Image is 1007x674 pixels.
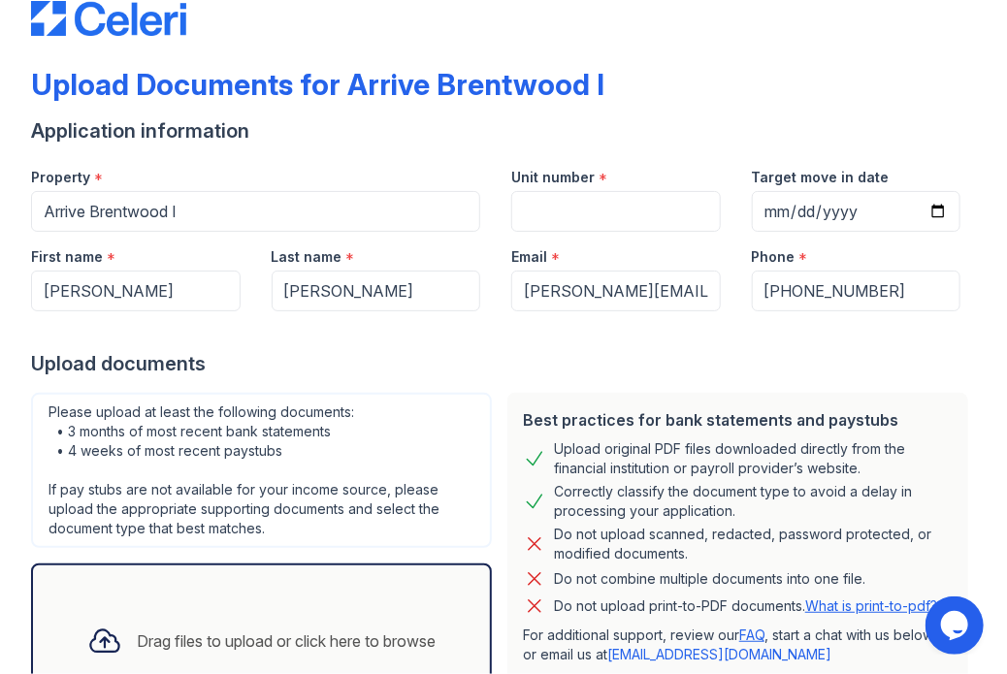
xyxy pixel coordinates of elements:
[31,393,492,548] div: Please upload at least the following documents: • 3 months of most recent bank statements • 4 wee...
[31,1,186,36] img: CE_Logo_Blue-a8612792a0a2168367f1c8372b55b34899dd931a85d93a1a3d3e32e68fde9ad4.png
[554,525,953,563] div: Do not upload scanned, redacted, password protected, or modified documents.
[554,439,953,478] div: Upload original PDF files downloaded directly from the financial institution or payroll provider’...
[554,482,953,521] div: Correctly classify the document type to avoid a delay in processing your application.
[31,168,90,187] label: Property
[523,408,953,432] div: Best practices for bank statements and paystubs
[752,168,890,187] label: Target move in date
[523,626,953,664] p: For additional support, review our , start a chat with us below, or email us at
[554,567,865,591] div: Do not combine multiple documents into one file.
[31,117,976,144] div: Application information
[739,626,764,643] a: FAQ
[31,67,604,102] div: Upload Documents for Arrive Brentwood I
[607,646,831,662] a: [EMAIL_ADDRESS][DOMAIN_NAME]
[752,247,796,267] label: Phone
[511,168,595,187] label: Unit number
[554,596,937,616] p: Do not upload print-to-PDF documents.
[138,629,437,653] div: Drag files to upload or click here to browse
[31,350,976,377] div: Upload documents
[31,247,103,267] label: First name
[272,247,342,267] label: Last name
[805,597,937,614] a: What is print-to-pdf?
[511,247,547,267] label: Email
[926,596,988,655] iframe: chat widget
